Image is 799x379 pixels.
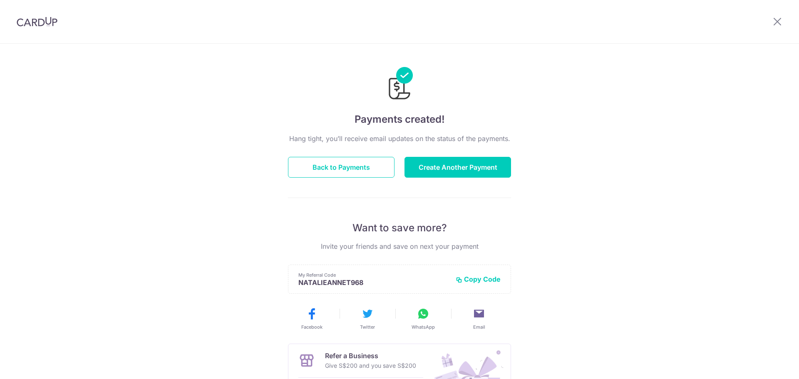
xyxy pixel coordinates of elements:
[288,112,511,127] h4: Payments created!
[287,307,336,330] button: Facebook
[386,67,413,102] img: Payments
[325,351,416,361] p: Refer a Business
[298,272,449,278] p: My Referral Code
[404,157,511,178] button: Create Another Payment
[288,221,511,235] p: Want to save more?
[343,307,392,330] button: Twitter
[288,157,395,178] button: Back to Payments
[454,307,504,330] button: Email
[288,134,511,144] p: Hang tight, you’ll receive email updates on the status of the payments.
[298,278,449,287] p: NATALIEANNET968
[301,324,323,330] span: Facebook
[412,324,435,330] span: WhatsApp
[473,324,485,330] span: Email
[360,324,375,330] span: Twitter
[456,275,501,283] button: Copy Code
[325,361,416,371] p: Give S$200 and you save S$200
[17,17,57,27] img: CardUp
[288,241,511,251] p: Invite your friends and save on next your payment
[399,307,448,330] button: WhatsApp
